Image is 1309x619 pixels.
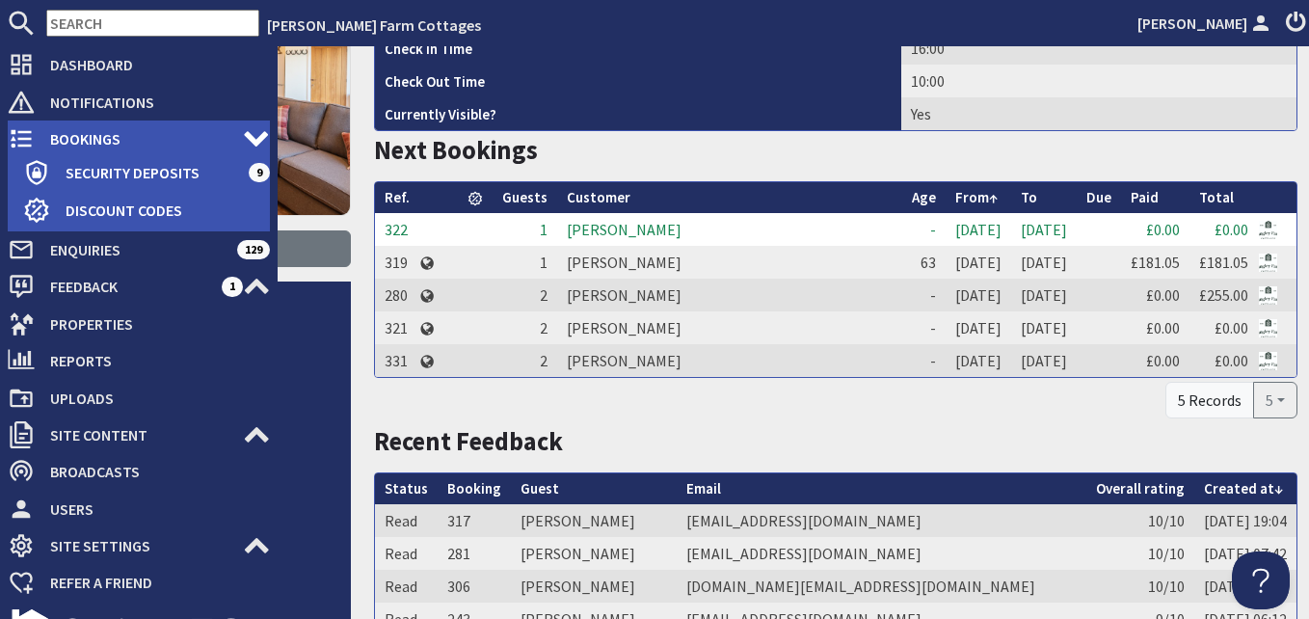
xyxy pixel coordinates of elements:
[521,479,559,498] a: Guest
[901,97,1296,130] td: Yes
[557,344,903,377] td: [PERSON_NAME]
[511,570,677,603] td: [PERSON_NAME]
[1146,351,1180,370] a: £0.00
[677,537,1086,570] td: [EMAIL_ADDRESS][DOMAIN_NAME]
[557,213,903,246] td: [PERSON_NAME]
[1086,570,1194,603] td: 10/10
[375,246,419,279] td: 319
[8,419,270,450] a: Site Content
[1086,537,1194,570] td: 10/10
[557,279,903,311] td: [PERSON_NAME]
[1215,351,1248,370] a: £0.00
[1194,504,1296,537] td: [DATE] 19:04
[1215,318,1248,337] a: £0.00
[1011,279,1077,311] td: [DATE]
[1259,254,1277,272] img: Referer: Langley Farm Cottages
[540,285,548,305] span: 2
[1131,253,1180,272] a: £181.05
[946,213,1011,246] td: [DATE]
[1199,188,1234,206] a: Total
[375,279,419,311] td: 280
[1131,188,1159,206] a: Paid
[1011,213,1077,246] td: [DATE]
[540,351,548,370] span: 2
[375,65,902,97] th: Check Out Time
[35,345,270,376] span: Reports
[374,134,538,166] a: Next Bookings
[1204,479,1283,498] a: Created at
[46,10,259,37] input: SEARCH
[8,530,270,561] a: Site Settings
[902,279,946,311] td: -
[35,383,270,414] span: Uploads
[902,311,946,344] td: -
[686,479,721,498] a: Email
[1011,344,1077,377] td: [DATE]
[35,309,270,339] span: Properties
[23,195,270,226] a: Discount Codes
[35,49,270,80] span: Dashboard
[237,240,270,259] span: 129
[1215,220,1248,239] a: £0.00
[35,123,243,154] span: Bookings
[1194,537,1296,570] td: [DATE] 07:42
[35,87,270,118] span: Notifications
[1259,319,1277,337] img: Referer: Langley Farm Cottages
[1146,318,1180,337] a: £0.00
[1021,188,1037,206] a: To
[1096,479,1185,498] a: Overall rating
[375,213,419,246] td: 322
[1232,552,1290,609] iframe: Toggle Customer Support
[1259,221,1277,239] img: Referer: Langley Farm Cottages
[511,537,677,570] td: [PERSON_NAME]
[35,530,243,561] span: Site Settings
[1253,382,1297,418] button: 5
[35,234,237,265] span: Enquiries
[502,188,548,206] a: Guests
[35,419,243,450] span: Site Content
[375,344,419,377] td: 331
[1146,220,1180,239] a: £0.00
[8,456,270,487] a: Broadcasts
[1165,382,1254,418] div: 5 Records
[1194,570,1296,603] td: [DATE] 12:42
[540,253,548,272] span: 1
[1086,504,1194,537] td: 10/10
[677,504,1086,537] td: [EMAIL_ADDRESS][DOMAIN_NAME]
[50,195,270,226] span: Discount Codes
[8,567,270,598] a: Refer a Friend
[1146,285,1180,305] a: £0.00
[902,213,946,246] td: -
[50,157,249,188] span: Security Deposits
[1199,253,1248,272] a: £181.05
[901,65,1296,97] td: 10:00
[901,32,1296,65] td: 16:00
[1259,286,1277,305] img: Referer: Langley Farm Cottages
[222,277,243,296] span: 1
[35,271,222,302] span: Feedback
[23,157,270,188] a: Security Deposits 9
[8,234,270,265] a: Enquiries 129
[567,188,630,206] a: Customer
[375,97,902,130] th: Currently Visible?
[8,494,270,525] a: Users
[557,246,903,279] td: [PERSON_NAME]
[540,318,548,337] span: 2
[955,188,998,206] a: From
[385,479,428,498] a: Status
[375,504,438,537] td: Read
[946,344,1011,377] td: [DATE]
[375,570,438,603] td: Read
[8,271,270,302] a: Feedback 1
[375,537,438,570] td: Read
[1011,246,1077,279] td: [DATE]
[375,32,902,65] th: Check In Time
[8,345,270,376] a: Reports
[385,188,410,206] a: Ref.
[447,511,470,530] a: 317
[1077,182,1121,214] th: Due
[8,123,270,154] a: Bookings
[902,246,946,279] td: 63
[902,344,946,377] td: -
[1011,311,1077,344] td: [DATE]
